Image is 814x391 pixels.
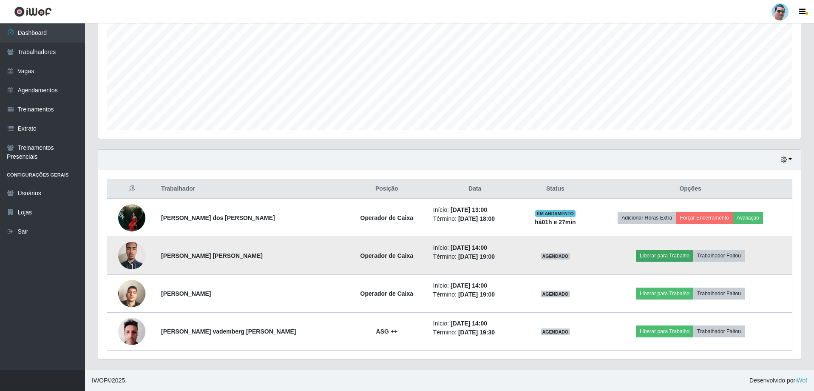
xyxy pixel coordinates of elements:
[618,212,676,224] button: Adicionar Horas Extra
[433,243,517,252] li: Início:
[92,377,108,384] span: IWOF
[451,244,487,251] time: [DATE] 14:00
[693,325,745,337] button: Trabalhador Faltou
[636,325,693,337] button: Liberar para Trabalho
[451,320,487,327] time: [DATE] 14:00
[346,179,428,199] th: Posição
[693,288,745,300] button: Trabalhador Faltou
[535,210,576,217] span: EM ANDAMENTO
[522,179,589,199] th: Status
[161,290,211,297] strong: [PERSON_NAME]
[14,6,52,17] img: CoreUI Logo
[360,252,414,259] strong: Operador de Caixa
[360,214,414,221] strong: Operador de Caixa
[433,205,517,214] li: Início:
[360,290,414,297] strong: Operador de Caixa
[636,288,693,300] button: Liberar para Trabalho
[589,179,792,199] th: Opções
[433,319,517,328] li: Início:
[433,290,517,299] li: Término:
[458,291,495,298] time: [DATE] 19:00
[92,376,127,385] span: © 2025 .
[433,214,517,223] li: Término:
[535,219,576,225] strong: há 01 h e 27 min
[636,250,693,262] button: Liberar para Trabalho
[458,253,495,260] time: [DATE] 19:00
[161,252,263,259] strong: [PERSON_NAME] [PERSON_NAME]
[795,377,807,384] a: iWof
[693,250,745,262] button: Trabalhador Faltou
[541,253,570,260] span: AGENDADO
[118,313,145,349] img: 1751642348587.jpeg
[433,328,517,337] li: Término:
[676,212,733,224] button: Forçar Encerramento
[458,215,495,222] time: [DATE] 18:00
[161,328,296,335] strong: [PERSON_NAME] vademberg [PERSON_NAME]
[118,269,145,318] img: 1739480983159.jpeg
[156,179,346,199] th: Trabalhador
[118,200,145,236] img: 1751968749933.jpeg
[749,376,807,385] span: Desenvolvido por
[458,329,495,336] time: [DATE] 19:30
[433,252,517,261] li: Término:
[161,214,275,221] strong: [PERSON_NAME] dos [PERSON_NAME]
[118,237,145,274] img: 1728768747971.jpeg
[451,206,487,213] time: [DATE] 13:00
[541,328,570,335] span: AGENDADO
[541,291,570,297] span: AGENDADO
[451,282,487,289] time: [DATE] 14:00
[428,179,522,199] th: Data
[733,212,763,224] button: Avaliação
[433,281,517,290] li: Início:
[376,328,398,335] strong: ASG ++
